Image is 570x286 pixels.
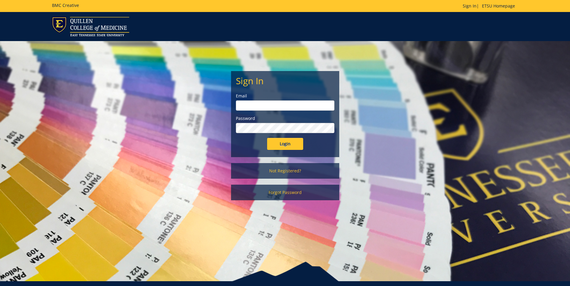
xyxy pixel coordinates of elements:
[236,115,334,121] label: Password
[463,3,518,9] p: |
[52,17,129,36] img: ETSU logo
[479,3,518,9] a: ETSU Homepage
[52,3,79,7] h5: BMC Creative
[236,76,334,86] h2: Sign In
[231,185,339,200] a: Forgot Password
[267,138,303,150] input: Login
[463,3,477,9] a: Sign In
[231,163,339,179] a: Not Registered?
[236,93,334,99] label: Email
